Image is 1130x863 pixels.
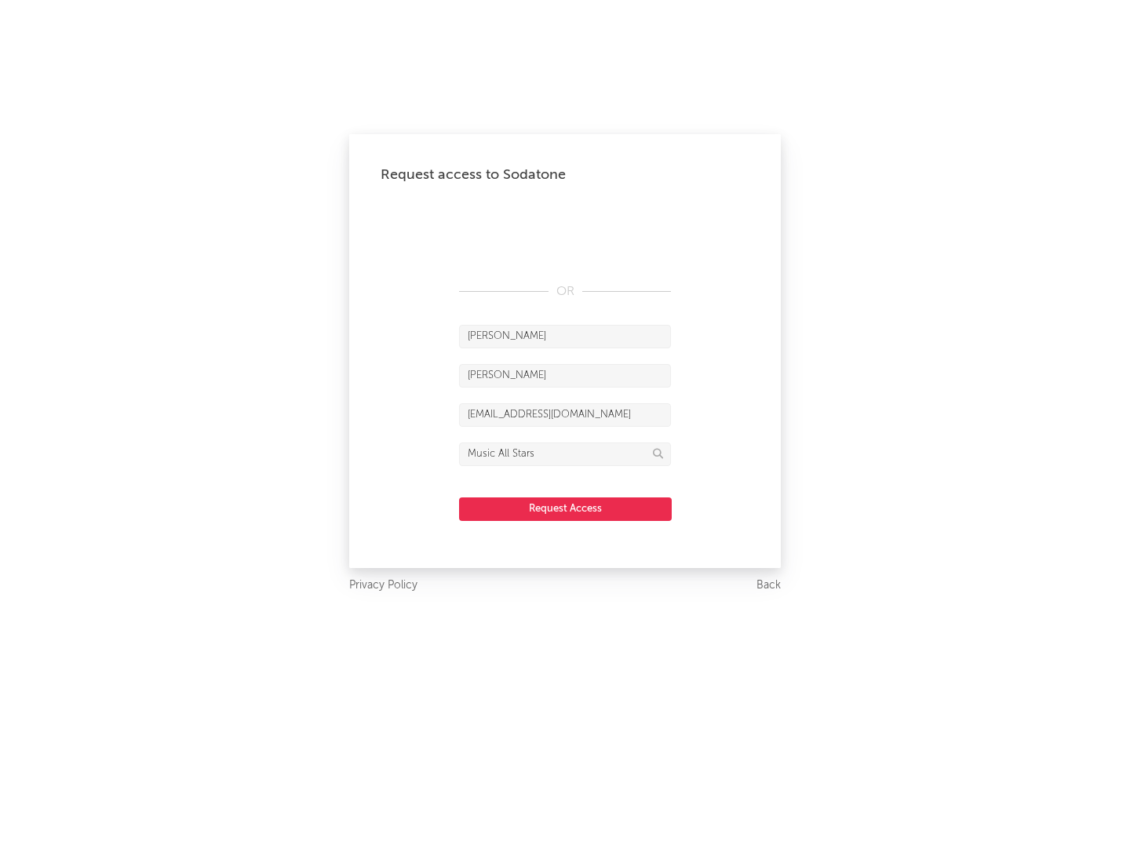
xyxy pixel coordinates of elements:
div: OR [459,282,671,301]
div: Request access to Sodatone [381,166,749,184]
input: Last Name [459,364,671,388]
a: Privacy Policy [349,576,417,595]
a: Back [756,576,781,595]
input: First Name [459,325,671,348]
input: Division [459,442,671,466]
input: Email [459,403,671,427]
button: Request Access [459,497,672,521]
